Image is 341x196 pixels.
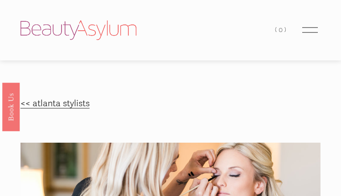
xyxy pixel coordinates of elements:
[21,98,90,109] a: << atlanta stylists
[284,26,288,34] span: )
[279,26,284,34] span: 0
[21,20,136,40] img: Beauty Asylum | Bridal Hair &amp; Makeup Charlotte &amp; Atlanta
[275,24,288,36] a: 0 items in cart
[2,82,20,131] a: Book Us
[275,26,279,34] span: (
